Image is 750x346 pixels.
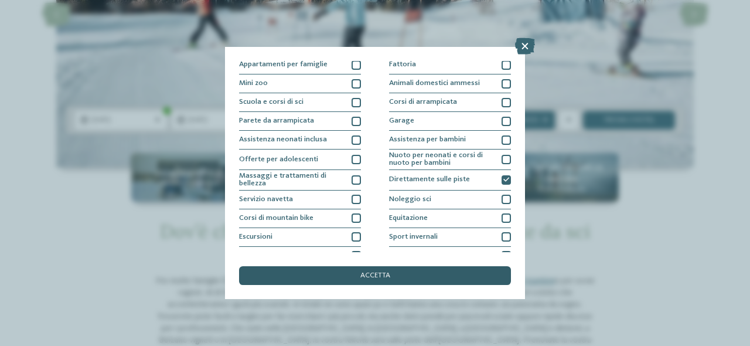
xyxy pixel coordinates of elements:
[389,215,428,222] span: Equitazione
[239,117,314,125] span: Parete da arrampicata
[389,176,470,184] span: Direttamente sulle piste
[239,80,268,87] span: Mini zoo
[389,117,414,125] span: Garage
[389,80,480,87] span: Animali domestici ammessi
[239,61,328,69] span: Appartamenti per famiglie
[239,172,345,188] span: Massaggi e trattamenti di bellezza
[389,196,431,203] span: Noleggio sci
[389,61,416,69] span: Fattoria
[239,196,293,203] span: Servizio navetta
[389,99,457,106] span: Corsi di arrampicata
[239,136,327,144] span: Assistenza neonati inclusa
[239,156,318,164] span: Offerte per adolescenti
[239,99,304,106] span: Scuola e corsi di sci
[239,233,272,241] span: Escursioni
[389,136,466,144] span: Assistenza per bambini
[389,233,438,241] span: Sport invernali
[389,152,495,167] span: Nuoto per neonati e corsi di nuoto per bambini
[389,252,432,260] span: WiFi gratuito
[239,252,274,260] span: Ristorante
[360,272,390,280] span: accetta
[239,215,313,222] span: Corsi di mountain bike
